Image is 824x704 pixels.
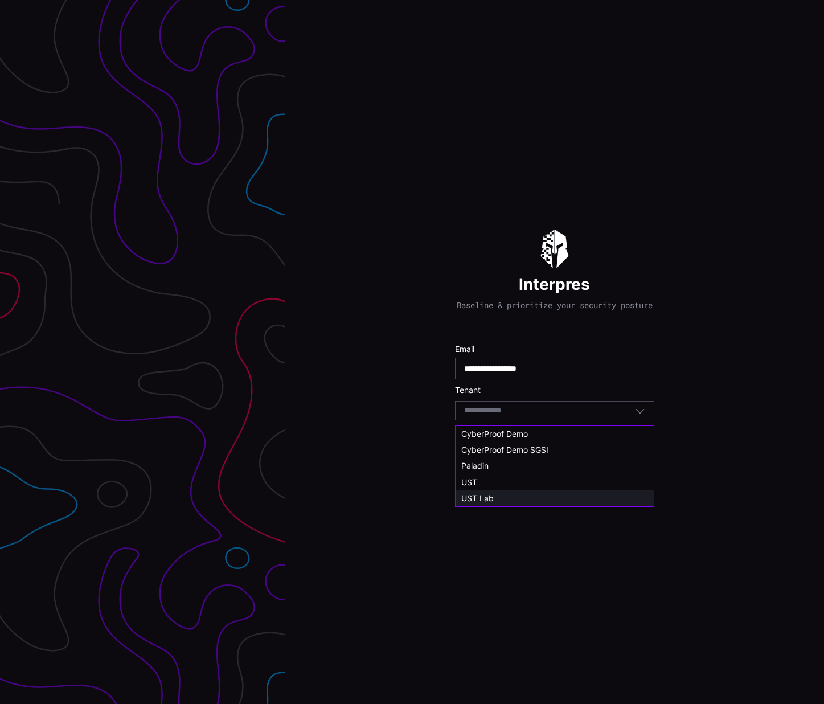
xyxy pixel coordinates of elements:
span: CyberProof Demo [461,429,528,439]
button: Toggle options menu [635,406,645,416]
p: Baseline & prioritize your security posture [457,300,653,310]
label: Email [455,344,654,354]
span: Paladin [461,461,489,470]
h1: Interpres [519,274,590,294]
span: UST [461,477,477,487]
span: UST Lab [461,493,494,503]
label: Tenant [455,385,654,395]
span: CyberProof Demo SGSI [461,445,548,455]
